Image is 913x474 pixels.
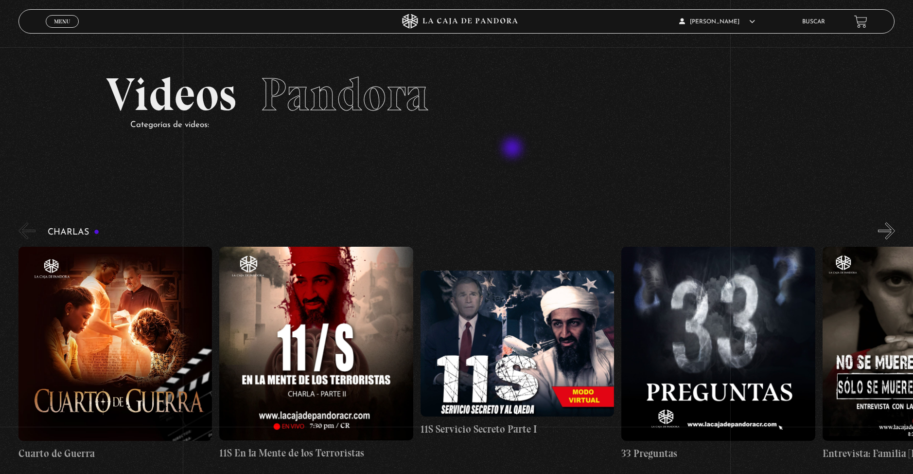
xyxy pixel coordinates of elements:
[51,27,74,34] span: Cerrar
[621,446,815,461] h4: 33 Preguntas
[18,222,35,239] button: Previous
[54,18,70,24] span: Menu
[854,15,867,28] a: View your shopping cart
[679,19,755,25] span: [PERSON_NAME]
[261,67,429,122] span: Pandora
[421,247,615,461] a: 11S Servicio Secreto Parte I
[130,118,807,133] p: Categorías de videos:
[421,421,615,437] h4: 11S Servicio Secreto Parte I
[219,247,413,461] a: 11S En la Mente de los Terroristas
[802,19,825,25] a: Buscar
[18,446,212,461] h4: Cuarto de Guerra
[18,247,212,461] a: Cuarto de Guerra
[106,72,807,118] h2: Videos
[48,228,100,237] h3: Charlas
[219,445,413,461] h4: 11S En la Mente de los Terroristas
[621,247,815,461] a: 33 Preguntas
[878,222,895,239] button: Next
